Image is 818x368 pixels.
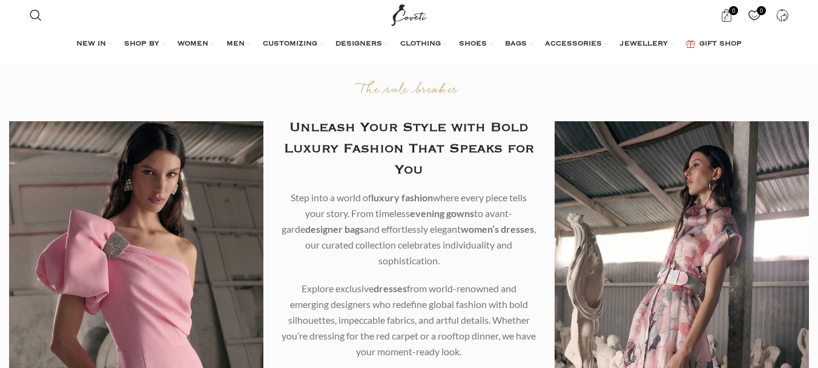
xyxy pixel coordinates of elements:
[505,32,533,56] a: BAGS
[410,207,474,219] b: evening gowns
[371,192,433,203] b: luxury fashion
[459,32,493,56] a: SHOES
[400,32,447,56] a: CLOTHING
[76,32,112,56] a: NEW IN
[177,32,214,56] a: WOMEN
[24,3,48,27] a: Search
[282,190,536,269] p: Step into a world of where every piece tells your story. From timeless to avant-garde and effortl...
[389,9,429,19] a: Site logo
[686,40,695,48] img: GiftBag
[177,39,208,49] span: WOMEN
[226,32,251,56] a: MEN
[686,32,742,56] a: GIFT SHOP
[374,283,407,294] b: dresses
[335,32,388,56] a: DESIGNERS
[461,223,534,235] b: women’s dresses
[757,6,766,15] span: 0
[335,39,382,49] span: DESIGNERS
[620,32,674,56] a: JEWELLERY
[124,32,165,56] a: SHOP BY
[226,39,245,49] span: MEN
[742,3,767,27] div: My Wishlist
[400,39,441,49] span: CLOTHING
[545,32,608,56] a: ACCESSORIES
[282,281,536,360] p: Explore exclusive from world-renowned and emerging designers who redefine global fashion with bol...
[282,82,536,99] p: The rule breaker
[714,3,739,27] a: 0
[729,6,738,15] span: 0
[305,223,364,235] b: designer bags
[742,3,767,27] a: 0
[459,39,487,49] span: SHOES
[282,117,536,181] h2: Unleash Your Style with Bold Luxury Fashion That Speaks for You
[263,39,317,49] span: CUSTOMIZING
[545,39,602,49] span: ACCESSORIES
[24,32,794,56] div: Main navigation
[620,39,668,49] span: JEWELLERY
[124,39,159,49] span: SHOP BY
[263,32,323,56] a: CUSTOMIZING
[699,39,742,49] span: GIFT SHOP
[505,39,527,49] span: BAGS
[76,39,106,49] span: NEW IN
